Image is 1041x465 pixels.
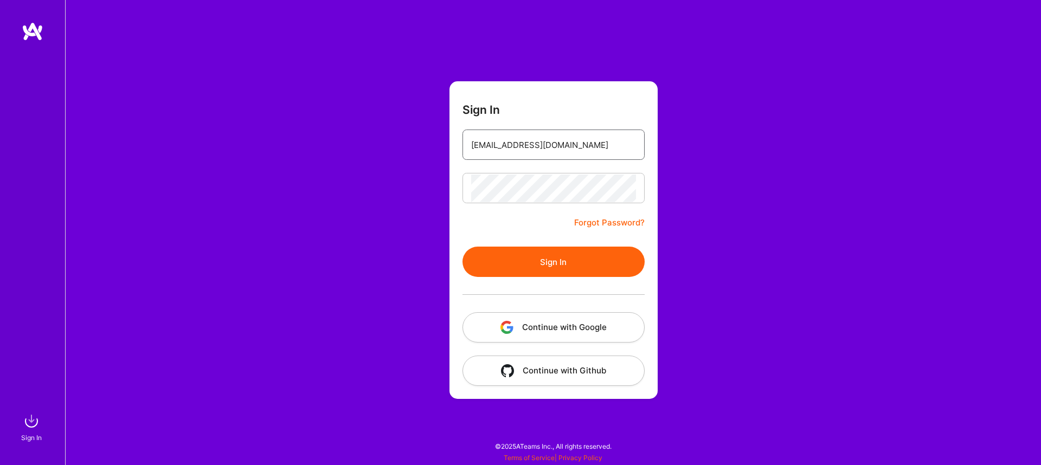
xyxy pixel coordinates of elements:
a: Terms of Service [504,454,555,462]
span: | [504,454,602,462]
img: icon [500,321,513,334]
a: sign inSign In [23,410,42,443]
button: Sign In [462,247,645,277]
button: Continue with Github [462,356,645,386]
a: Privacy Policy [558,454,602,462]
img: logo [22,22,43,41]
button: Continue with Google [462,312,645,343]
img: sign in [21,410,42,432]
img: icon [501,364,514,377]
input: Email... [471,131,636,159]
div: © 2025 ATeams Inc., All rights reserved. [65,432,1041,460]
div: Sign In [21,432,42,443]
h3: Sign In [462,103,500,117]
a: Forgot Password? [574,216,645,229]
